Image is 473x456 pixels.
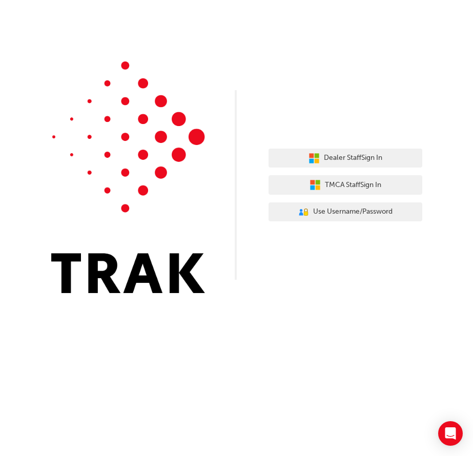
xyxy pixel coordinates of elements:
span: Dealer Staff Sign In [324,152,382,164]
div: Open Intercom Messenger [438,421,463,446]
span: Use Username/Password [313,206,393,218]
button: TMCA StaffSign In [269,175,422,195]
span: TMCA Staff Sign In [325,179,381,191]
img: Trak [51,61,205,293]
button: Use Username/Password [269,202,422,222]
button: Dealer StaffSign In [269,149,422,168]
